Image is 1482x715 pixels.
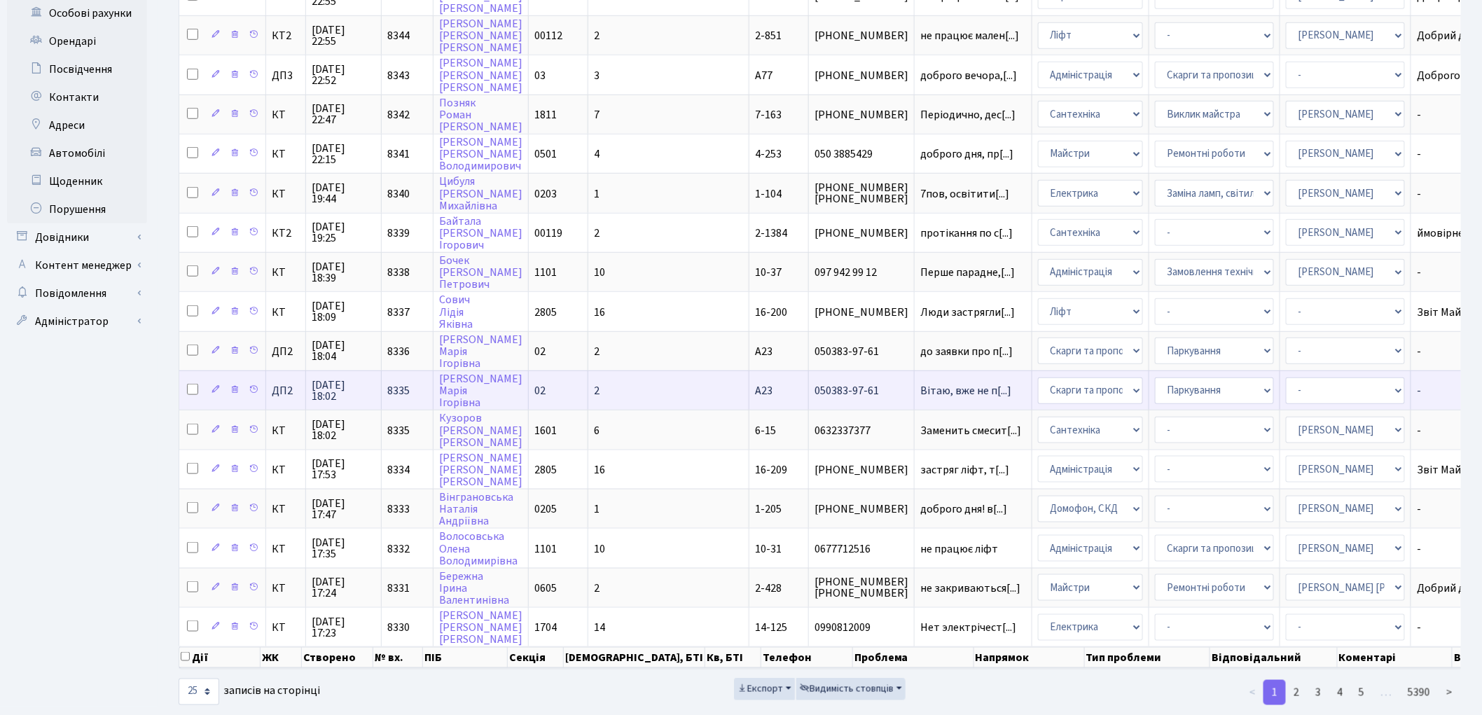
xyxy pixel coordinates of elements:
span: не працює мален[...] [920,28,1019,43]
span: 2 [594,581,600,596]
span: КТ [272,504,300,515]
span: 8334 [387,462,410,478]
a: Довідники [7,223,147,251]
span: 16-209 [755,462,787,478]
span: КТ [272,307,300,318]
span: [PHONE_NUMBER] [815,30,908,41]
span: 8344 [387,28,410,43]
span: КТ2 [272,228,300,239]
span: [PHONE_NUMBER] [PHONE_NUMBER] [815,576,908,599]
span: 00112 [534,28,562,43]
span: 8342 [387,107,410,123]
a: СовичЛідіяЯківна [439,293,473,332]
span: 8341 [387,146,410,162]
a: Контент менеджер [7,251,147,279]
span: 16 [594,462,605,478]
th: Проблема [853,647,974,668]
span: [DATE] 18:39 [312,261,375,284]
span: протікання по с[...] [920,225,1013,241]
span: А23 [755,344,773,359]
span: 1-205 [755,501,782,517]
span: 14 [594,620,605,635]
a: Повідомлення [7,279,147,307]
span: [PHONE_NUMBER] [815,504,908,515]
label: записів на сторінці [179,679,320,705]
span: доброго дня! в[...] [920,501,1007,517]
span: 8336 [387,344,410,359]
span: 2805 [534,462,557,478]
span: не закриваються[...] [920,581,1020,596]
span: 2 [594,344,600,359]
span: А23 [755,383,773,398]
a: [PERSON_NAME]МаріяІгорівна [439,371,522,410]
span: [DATE] 19:25 [312,221,375,244]
span: 8335 [387,423,410,438]
span: 0677712516 [815,543,908,555]
a: Орендарі [7,27,147,55]
span: 1 [594,501,600,517]
span: КТ [272,464,300,475]
span: 8332 [387,541,410,557]
span: 050 3885429 [815,148,908,160]
a: [PERSON_NAME]МаріяІгорівна [439,332,522,371]
span: [DATE] 17:24 [312,576,375,599]
span: КТ [272,188,300,200]
span: 2 [594,383,600,398]
a: 3 [1307,680,1329,705]
th: Секція [508,647,564,668]
a: Контакти [7,83,147,111]
a: Порушення [7,195,147,223]
span: [PHONE_NUMBER] [815,228,908,239]
span: 8333 [387,501,410,517]
span: 4-253 [755,146,782,162]
span: [DATE] 18:09 [312,300,375,323]
button: Видимість стовпців [796,679,906,700]
span: [DATE] 17:35 [312,537,375,560]
span: 16 [594,305,605,320]
span: [DATE] 18:02 [312,419,375,441]
span: 00119 [534,225,562,241]
th: Кв, БТІ [705,647,761,668]
a: Автомобілі [7,139,147,167]
span: 0205 [534,501,557,517]
a: [PERSON_NAME][PERSON_NAME][PERSON_NAME] [439,450,522,490]
button: Експорт [734,679,795,700]
span: КТ [272,109,300,120]
span: ДП2 [272,385,300,396]
span: 097 942 99 12 [815,267,908,278]
span: [PHONE_NUMBER] [815,307,908,318]
span: 4 [594,146,600,162]
span: [DATE] 22:47 [312,103,375,125]
span: 8330 [387,620,410,635]
span: 8340 [387,186,410,202]
span: А77 [755,68,773,83]
span: 1-104 [755,186,782,202]
th: Тип проблеми [1085,647,1210,668]
a: 2 [1285,680,1308,705]
select: записів на сторінці [179,679,219,705]
span: 050383-97-61 [815,346,908,357]
span: 8339 [387,225,410,241]
a: 4 [1329,680,1351,705]
a: ВолосовськаОленаВолодимирівна [439,529,518,569]
span: Експорт [737,682,783,696]
span: 1704 [534,620,557,635]
span: 0203 [534,186,557,202]
span: [PHONE_NUMBER] [PHONE_NUMBER] [815,182,908,204]
span: 02 [534,344,546,359]
span: 3 [594,68,600,83]
span: 2-428 [755,581,782,596]
span: [DATE] 17:53 [312,458,375,480]
th: ПІБ [423,647,508,668]
span: 0501 [534,146,557,162]
span: застряг ліфт, т[...] [920,462,1009,478]
span: 0632337377 [815,425,908,436]
span: [DATE] 22:52 [312,64,375,86]
th: Дії [179,647,261,668]
span: КТ [272,425,300,436]
span: 8337 [387,305,410,320]
span: доброго дня, пр[...] [920,146,1013,162]
span: 7-163 [755,107,782,123]
span: 0990812009 [815,622,908,633]
th: [DEMOGRAPHIC_DATA], БТІ [564,647,705,668]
